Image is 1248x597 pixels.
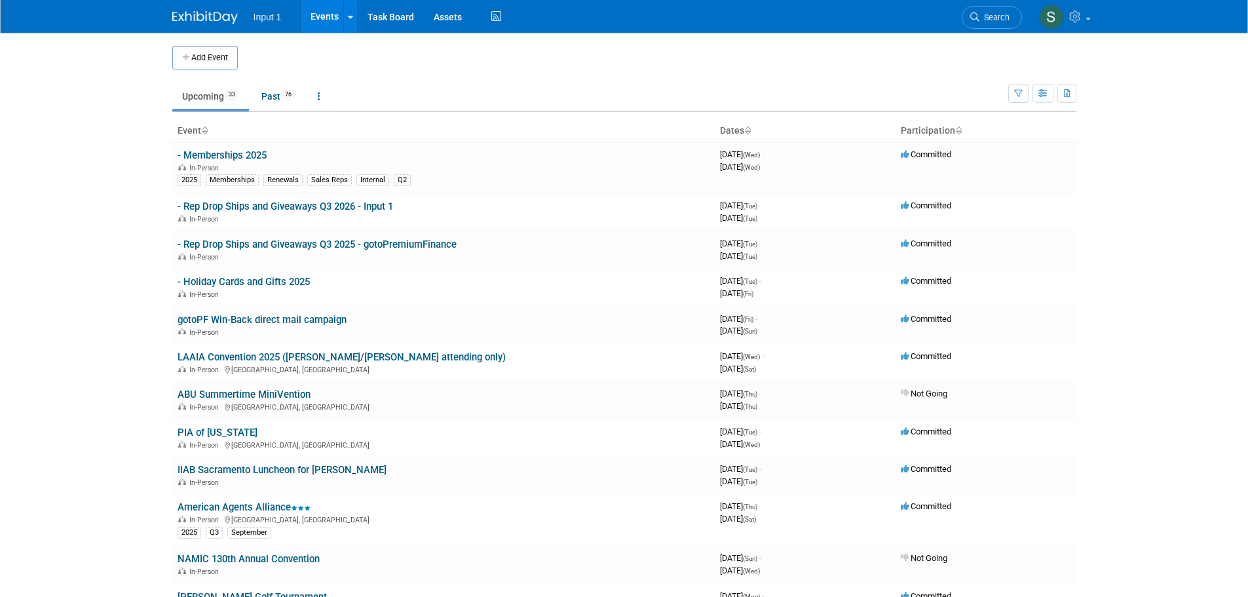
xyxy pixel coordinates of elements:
[901,149,951,159] span: Committed
[743,466,757,473] span: (Tue)
[901,351,951,361] span: Committed
[178,501,311,513] a: American Agents Alliance
[720,351,764,361] span: [DATE]
[759,464,761,474] span: -
[743,441,760,448] span: (Wed)
[178,527,201,539] div: 2025
[178,366,186,372] img: In-Person Event
[720,364,756,374] span: [DATE]
[720,239,761,248] span: [DATE]
[720,288,753,298] span: [DATE]
[178,364,709,374] div: [GEOGRAPHIC_DATA], [GEOGRAPHIC_DATA]
[178,427,257,438] a: PIA of [US_STATE]
[178,290,186,297] img: In-Person Event
[189,164,223,172] span: In-Person
[263,174,303,186] div: Renewals
[759,201,761,210] span: -
[755,314,757,324] span: -
[720,251,757,261] span: [DATE]
[178,401,709,412] div: [GEOGRAPHIC_DATA], [GEOGRAPHIC_DATA]
[254,12,282,22] span: Input 1
[901,239,951,248] span: Committed
[178,478,186,485] img: In-Person Event
[178,568,186,574] img: In-Person Event
[720,514,756,524] span: [DATE]
[720,149,764,159] span: [DATE]
[759,427,761,436] span: -
[955,125,962,136] a: Sort by Participation Type
[720,326,757,336] span: [DATE]
[743,568,760,575] span: (Wed)
[901,553,947,563] span: Not Going
[227,527,271,539] div: September
[178,239,457,250] a: - Rep Drop Ships and Giveaways Q3 2025 - gotoPremiumFinance
[720,501,761,511] span: [DATE]
[743,478,757,486] span: (Tue)
[720,566,760,575] span: [DATE]
[901,464,951,474] span: Committed
[172,84,249,109] a: Upcoming33
[715,120,896,142] th: Dates
[189,568,223,576] span: In-Person
[178,149,267,161] a: - Memberships 2025
[743,316,753,323] span: (Fri)
[901,314,951,324] span: Committed
[743,278,757,285] span: (Tue)
[172,11,238,24] img: ExhibitDay
[178,215,186,221] img: In-Person Event
[281,90,295,100] span: 76
[720,389,761,398] span: [DATE]
[189,366,223,374] span: In-Person
[189,328,223,337] span: In-Person
[743,290,753,298] span: (Fri)
[743,391,757,398] span: (Thu)
[720,213,757,223] span: [DATE]
[201,125,208,136] a: Sort by Event Name
[743,241,757,248] span: (Tue)
[762,149,764,159] span: -
[178,389,311,400] a: ABU Summertime MiniVention
[744,125,751,136] a: Sort by Start Date
[178,276,310,288] a: - Holiday Cards and Gifts 2025
[178,439,709,450] div: [GEOGRAPHIC_DATA], [GEOGRAPHIC_DATA]
[743,555,757,562] span: (Sun)
[189,441,223,450] span: In-Person
[743,151,760,159] span: (Wed)
[896,120,1076,142] th: Participation
[189,253,223,261] span: In-Person
[178,464,387,476] a: IIAB Sacramento Luncheon for [PERSON_NAME]
[743,215,757,222] span: (Tue)
[720,553,761,563] span: [DATE]
[394,174,411,186] div: Q2
[901,501,951,511] span: Committed
[178,174,201,186] div: 2025
[759,501,761,511] span: -
[962,6,1022,29] a: Search
[743,503,757,510] span: (Thu)
[252,84,305,109] a: Past76
[901,389,947,398] span: Not Going
[178,516,186,522] img: In-Person Event
[189,516,223,524] span: In-Person
[720,162,760,172] span: [DATE]
[743,403,757,410] span: (Thu)
[720,314,757,324] span: [DATE]
[206,527,223,539] div: Q3
[762,351,764,361] span: -
[720,427,761,436] span: [DATE]
[759,239,761,248] span: -
[979,12,1010,22] span: Search
[720,464,761,474] span: [DATE]
[720,401,757,411] span: [DATE]
[759,276,761,286] span: -
[901,276,951,286] span: Committed
[720,439,760,449] span: [DATE]
[189,478,223,487] span: In-Person
[178,403,186,410] img: In-Person Event
[743,164,760,171] span: (Wed)
[759,389,761,398] span: -
[225,90,239,100] span: 33
[178,328,186,335] img: In-Person Event
[178,514,709,524] div: [GEOGRAPHIC_DATA], [GEOGRAPHIC_DATA]
[189,215,223,223] span: In-Person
